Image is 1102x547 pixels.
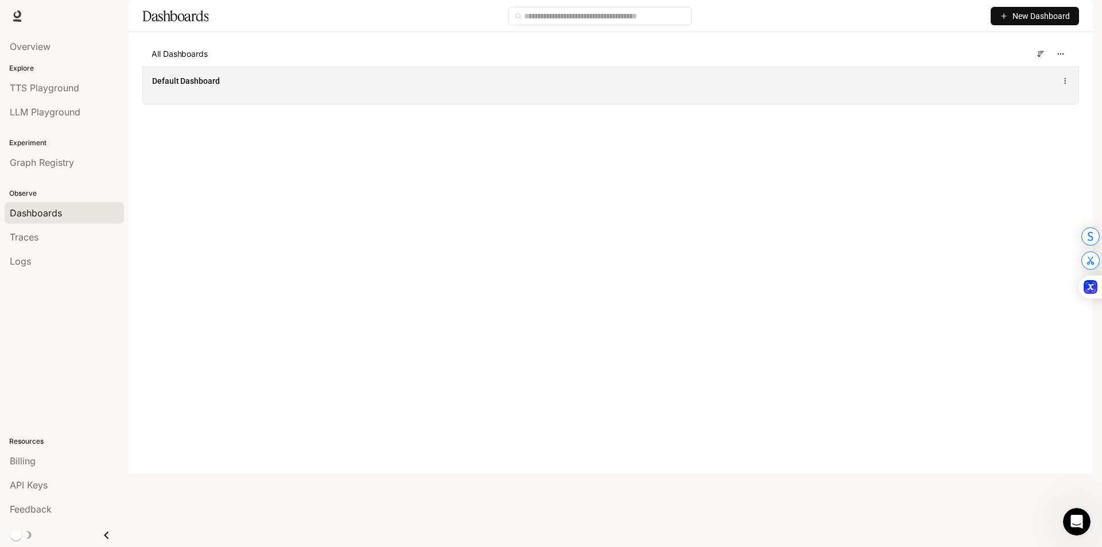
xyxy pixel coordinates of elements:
[152,75,220,87] a: Default Dashboard
[142,5,208,28] h1: Dashboards
[152,48,208,60] span: All Dashboards
[991,7,1079,25] button: New Dashboard
[1012,10,1070,22] span: New Dashboard
[1063,508,1091,536] iframe: Intercom live chat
